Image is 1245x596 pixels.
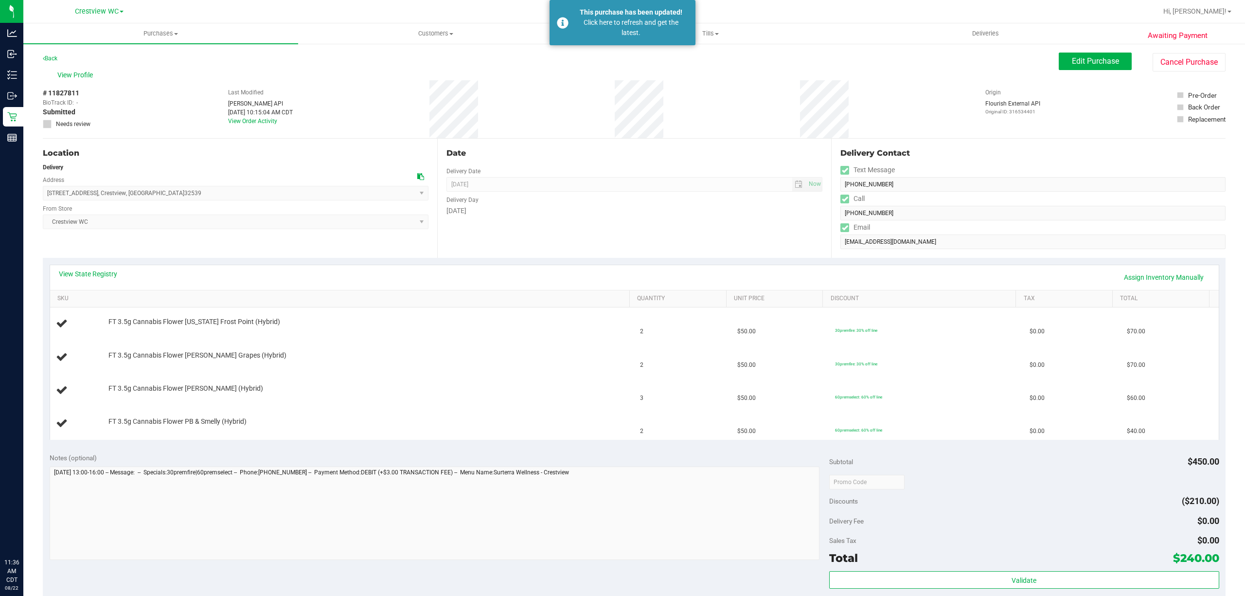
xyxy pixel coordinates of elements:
[640,361,643,370] span: 2
[840,147,1226,159] div: Delivery Contact
[4,558,19,584] p: 11:36 AM CDT
[76,98,78,107] span: -
[1118,269,1210,286] a: Assign Inventory Manually
[574,7,688,18] div: This purchase has been updated!
[446,206,823,216] div: [DATE]
[50,454,97,462] span: Notes (optional)
[298,23,573,44] a: Customers
[1173,551,1219,565] span: $240.00
[840,163,895,177] label: Text Message
[43,176,64,184] label: Address
[574,18,688,38] div: Click here to refresh and get the latest.
[1188,456,1219,467] span: $450.00
[228,118,277,125] a: View Order Activity
[228,88,264,97] label: Last Modified
[7,70,17,80] inline-svg: Inventory
[1127,427,1145,436] span: $40.00
[7,91,17,101] inline-svg: Outbound
[1127,361,1145,370] span: $70.00
[1148,30,1208,41] span: Awaiting Payment
[848,23,1123,44] a: Deliveries
[1030,361,1045,370] span: $0.00
[4,584,19,592] p: 08/22
[56,120,90,128] span: Needs review
[7,133,17,143] inline-svg: Reports
[831,295,1013,303] a: Discount
[829,571,1219,589] button: Validate
[228,108,293,117] div: [DATE] 10:15:04 AM CDT
[1163,7,1227,15] span: Hi, [PERSON_NAME]!
[1188,102,1220,112] div: Back Order
[43,107,75,117] span: Submitted
[840,177,1226,192] input: Format: (999) 999-9999
[835,395,882,399] span: 60premselect: 60% off line
[1072,56,1119,66] span: Edit Purchase
[737,327,756,336] span: $50.00
[75,7,119,16] span: Crestview WC
[640,394,643,403] span: 3
[57,295,626,303] a: SKU
[737,427,756,436] span: $50.00
[835,361,877,366] span: 30premfire: 30% off line
[1182,496,1219,506] span: ($210.00)
[637,295,722,303] a: Quantity
[7,49,17,59] inline-svg: Inbound
[43,98,74,107] span: BioTrack ID:
[59,269,117,279] a: View State Registry
[835,328,877,333] span: 30premfire: 30% off line
[1030,394,1045,403] span: $0.00
[1030,327,1045,336] span: $0.00
[299,29,572,38] span: Customers
[228,99,293,108] div: [PERSON_NAME] API
[1059,53,1132,70] button: Edit Purchase
[57,70,96,80] span: View Profile
[43,147,428,159] div: Location
[1127,394,1145,403] span: $60.00
[829,551,858,565] span: Total
[829,492,858,510] span: Discounts
[1030,427,1045,436] span: $0.00
[417,172,424,182] div: Copy address to clipboard
[23,23,298,44] a: Purchases
[43,88,79,98] span: # 11827811
[959,29,1012,38] span: Deliveries
[1012,577,1036,584] span: Validate
[1197,516,1219,526] span: $0.00
[446,196,479,204] label: Delivery Day
[1153,53,1226,72] button: Cancel Purchase
[10,518,39,547] iframe: Resource center
[1188,114,1226,124] div: Replacement
[737,361,756,370] span: $50.00
[829,537,856,544] span: Sales Tax
[23,29,298,38] span: Purchases
[840,192,865,206] label: Call
[829,517,864,525] span: Delivery Fee
[446,167,480,176] label: Delivery Date
[573,23,848,44] a: Tills
[985,108,1040,115] p: Original ID: 316534401
[835,428,882,433] span: 60premselect: 60% off line
[43,204,72,213] label: From Store
[108,351,286,360] span: FT 3.5g Cannabis Flower [PERSON_NAME] Grapes (Hybrid)
[1188,90,1217,100] div: Pre-Order
[985,88,1001,97] label: Origin
[108,317,280,326] span: FT 3.5g Cannabis Flower [US_STATE] Frost Point (Hybrid)
[985,99,1040,115] div: Flourish External API
[737,394,756,403] span: $50.00
[840,206,1226,220] input: Format: (999) 999-9999
[734,295,819,303] a: Unit Price
[43,164,63,171] strong: Delivery
[7,112,17,122] inline-svg: Retail
[1120,295,1205,303] a: Total
[640,327,643,336] span: 2
[1127,327,1145,336] span: $70.00
[1024,295,1109,303] a: Tax
[840,220,870,235] label: Email
[7,28,17,38] inline-svg: Analytics
[43,55,57,62] a: Back
[829,475,905,489] input: Promo Code
[446,147,823,159] div: Date
[829,458,853,466] span: Subtotal
[573,29,847,38] span: Tills
[108,417,247,426] span: FT 3.5g Cannabis Flower PB & Smelly (Hybrid)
